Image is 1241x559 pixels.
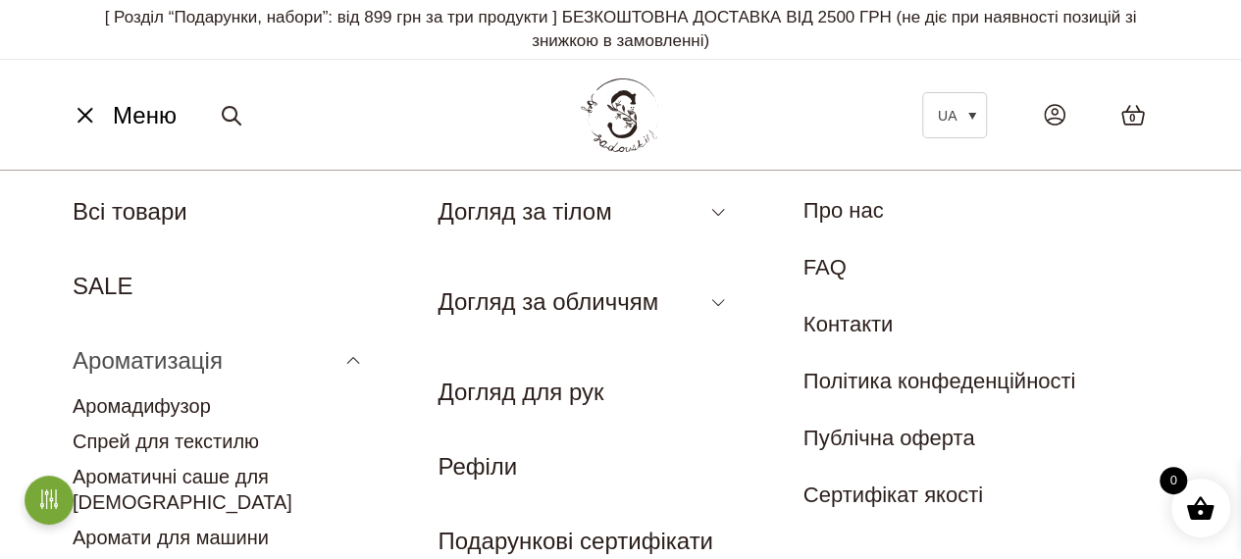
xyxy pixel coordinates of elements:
[938,108,957,124] span: UA
[803,198,884,223] a: Про нас
[113,98,177,133] span: Меню
[438,379,603,405] a: Догляд для рук
[581,78,659,152] img: BY SADOVSKIY
[73,466,292,513] a: Ароматичні саше для [DEMOGRAPHIC_DATA]
[803,369,1076,393] a: Політика конфеденційності
[922,92,987,138] a: UA
[73,273,132,299] a: SALE
[1101,84,1165,146] a: 0
[64,97,182,134] button: Меню
[438,288,658,315] a: Догляд за обличчям
[1160,467,1187,494] span: 0
[803,483,983,507] a: Сертифікат якості
[73,431,259,452] a: Спрей для текстилю
[73,395,211,417] a: Аромадифузор
[438,453,517,480] a: Рефіли
[1129,110,1135,127] span: 0
[73,198,187,225] a: Всі товари
[438,528,713,554] a: Подарункові сертифікати
[803,426,975,450] a: Публічна оферта
[438,198,611,225] a: Догляд за тілом
[803,312,894,336] a: Контакти
[73,527,269,548] a: Аромати для машини
[803,255,847,279] a: FAQ
[73,347,223,374] a: Ароматизація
